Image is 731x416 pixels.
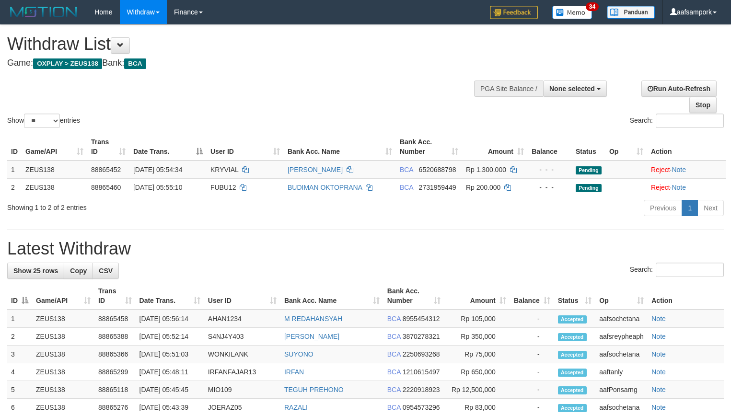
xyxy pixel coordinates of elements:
label: Search: [630,114,724,128]
span: Copy 1210615497 to clipboard [403,368,440,376]
button: None selected [543,81,607,97]
td: 88865388 [94,328,135,346]
td: 88865366 [94,346,135,363]
span: BCA [387,315,401,323]
label: Show entries [7,114,80,128]
td: MIO109 [204,381,280,399]
select: Showentries [24,114,60,128]
td: [DATE] 05:52:14 [136,328,204,346]
th: ID [7,133,22,161]
th: Bank Acc. Name: activate to sort column ascending [280,282,383,310]
span: Accepted [558,369,587,377]
td: · [647,161,726,179]
td: ZEUS138 [22,178,87,196]
td: aafPonsarng [595,381,648,399]
input: Search: [656,114,724,128]
td: 88865299 [94,363,135,381]
td: [DATE] 05:56:14 [136,310,204,328]
td: S4NJ4Y403 [204,328,280,346]
a: Run Auto-Refresh [641,81,717,97]
td: ZEUS138 [32,346,94,363]
span: Rp 200.000 [466,184,500,191]
th: Trans ID: activate to sort column ascending [94,282,135,310]
th: Action [648,282,724,310]
span: Accepted [558,386,587,394]
td: 3 [7,346,32,363]
th: Balance: activate to sort column ascending [510,282,554,310]
td: aaftanly [595,363,648,381]
span: BCA [387,386,401,393]
span: [DATE] 05:54:34 [133,166,182,173]
span: BCA [400,184,413,191]
td: [DATE] 05:45:45 [136,381,204,399]
a: Note [651,350,666,358]
span: Copy 6520688798 to clipboard [419,166,456,173]
span: Pending [576,184,602,192]
td: aafsreypheaph [595,328,648,346]
a: Reject [651,184,670,191]
th: Status: activate to sort column ascending [554,282,596,310]
a: Note [672,184,686,191]
td: ZEUS138 [32,381,94,399]
span: Rp 1.300.000 [466,166,506,173]
span: Accepted [558,404,587,412]
a: Note [651,368,666,376]
span: 34 [586,2,599,11]
th: Amount: activate to sort column ascending [462,133,528,161]
span: 88865460 [91,184,121,191]
td: - [510,381,554,399]
th: User ID: activate to sort column ascending [204,282,280,310]
span: Copy 2250693268 to clipboard [403,350,440,358]
span: Copy 0954573296 to clipboard [403,404,440,411]
td: 5 [7,381,32,399]
span: Copy [70,267,87,275]
a: 1 [682,200,698,216]
td: aafsochetana [595,346,648,363]
td: 4 [7,363,32,381]
a: Note [651,404,666,411]
th: Game/API: activate to sort column ascending [22,133,87,161]
th: Game/API: activate to sort column ascending [32,282,94,310]
div: - - - [532,165,568,174]
div: PGA Site Balance / [474,81,543,97]
img: panduan.png [607,6,655,19]
td: Rp 75,000 [444,346,510,363]
td: [DATE] 05:51:03 [136,346,204,363]
span: BCA [124,58,146,69]
th: Bank Acc. Number: activate to sort column ascending [383,282,445,310]
a: [PERSON_NAME] [284,333,339,340]
a: Note [672,166,686,173]
label: Search: [630,263,724,277]
a: Next [697,200,724,216]
span: Accepted [558,351,587,359]
td: ZEUS138 [32,328,94,346]
th: Status [572,133,605,161]
h1: Withdraw List [7,35,478,54]
img: Feedback.jpg [490,6,538,19]
span: [DATE] 05:55:10 [133,184,182,191]
h1: Latest Withdraw [7,239,724,258]
span: BCA [387,368,401,376]
a: M REDAHANSYAH [284,315,342,323]
th: Date Trans.: activate to sort column descending [129,133,207,161]
span: Accepted [558,315,587,324]
td: WONKILANK [204,346,280,363]
span: Copy 8955454312 to clipboard [403,315,440,323]
th: ID: activate to sort column descending [7,282,32,310]
a: Stop [689,97,717,113]
span: CSV [99,267,113,275]
span: BCA [387,404,401,411]
td: Rp 105,000 [444,310,510,328]
span: OXPLAY > ZEUS138 [33,58,102,69]
th: Date Trans.: activate to sort column ascending [136,282,204,310]
td: 1 [7,310,32,328]
th: Bank Acc. Number: activate to sort column ascending [396,133,462,161]
td: Rp 650,000 [444,363,510,381]
span: Copy 3870278321 to clipboard [403,333,440,340]
th: Amount: activate to sort column ascending [444,282,510,310]
a: BUDIMAN OKTOPRANA [288,184,362,191]
td: 1 [7,161,22,179]
h4: Game: Bank: [7,58,478,68]
td: 88865458 [94,310,135,328]
th: Op: activate to sort column ascending [595,282,648,310]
